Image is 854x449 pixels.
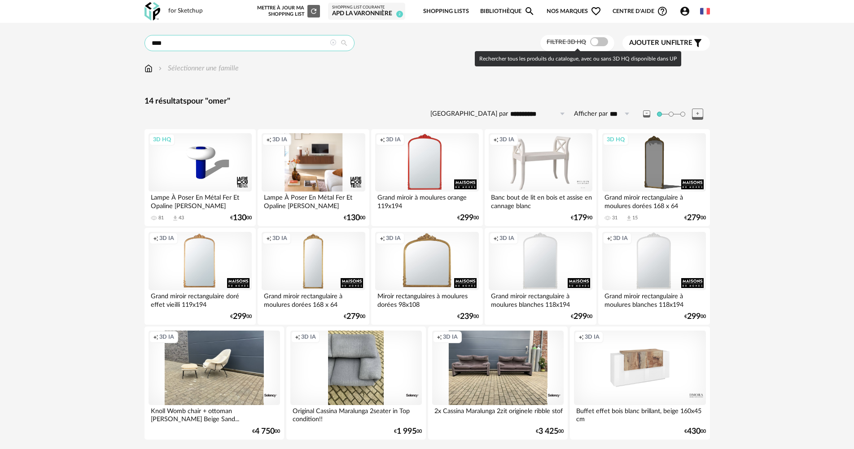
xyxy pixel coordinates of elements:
[493,235,499,242] span: Creation icon
[607,235,612,242] span: Creation icon
[622,35,710,51] button: Ajouter unfiltre Filter icon
[547,1,601,22] span: Nos marques
[295,333,300,340] span: Creation icon
[574,110,608,118] label: Afficher par
[266,235,272,242] span: Creation icon
[493,136,499,143] span: Creation icon
[233,314,246,320] span: 299
[386,136,401,143] span: 3D IA
[168,7,203,15] div: for Sketchup
[371,129,482,226] a: Creation icon 3D IA Grand miroir à moulures orange 119x194 €29900
[687,215,701,221] span: 279
[396,11,403,17] span: 2
[598,228,709,325] a: Creation icon 3D IA Grand miroir rectangulaire à moulures blanches 118x194 €29900
[157,63,164,74] img: svg+xml;base64,PHN2ZyB3aWR0aD0iMTYiIGhlaWdodD0iMTYiIHZpZXdCb3g9IjAgMCAxNiAxNiIgZmlsbD0ibm9uZSIgeG...
[158,215,164,221] div: 81
[489,290,592,308] div: Grand miroir rectangulaire à moulures blanches 118x194
[499,136,514,143] span: 3D IA
[480,1,535,22] a: BibliothèqueMagnify icon
[145,129,256,226] a: 3D HQ Lampe À Poser En Métal Fer Et Opaline [PERSON_NAME] 81 Download icon 43 €13000
[394,428,422,435] div: € 00
[571,215,592,221] div: € 90
[153,333,158,340] span: Creation icon
[437,333,442,340] span: Creation icon
[684,215,706,221] div: € 00
[570,327,710,439] a: Creation icon 3D IA Buffet effet bois blanc brillant, beige 160x45 cm €43000
[286,327,426,439] a: Creation icon 3D IA Original Cassina Maralunga 2seater in Top condition!! €1 99500
[499,235,514,242] span: 3D IA
[430,110,508,118] label: [GEOGRAPHIC_DATA] par
[149,192,252,209] div: Lampe À Poser En Métal Fer Et Opaline [PERSON_NAME]
[230,314,252,320] div: € 00
[692,38,703,48] span: Filter icon
[602,290,705,308] div: Grand miroir rectangulaire à moulures blanches 118x194
[332,5,401,10] div: Shopping List courante
[157,63,239,74] div: Sélectionner une famille
[684,428,706,435] div: € 00
[371,228,482,325] a: Creation icon 3D IA Miroir rectangulaires à moulures dorées 98x108 €23900
[159,235,174,242] span: 3D IA
[432,405,564,423] div: 2x Cassina Maralunga 2zit originele ribble stof
[187,97,230,105] span: pour "omer"
[457,314,479,320] div: € 00
[598,129,709,226] a: 3D HQ Grand miroir rectangulaire à moulures dorées 168 x 64 31 Download icon 15 €27900
[613,6,668,17] span: Centre d'aideHelp Circle Outline icon
[332,5,401,18] a: Shopping List courante APD La Varonnière 2
[443,333,458,340] span: 3D IA
[574,215,587,221] span: 179
[571,314,592,320] div: € 00
[149,405,280,423] div: Knoll Womb chair + ottoman [PERSON_NAME] Beige Sand...
[632,215,638,221] div: 15
[380,235,385,242] span: Creation icon
[310,9,318,13] span: Refresh icon
[258,228,369,325] a: Creation icon 3D IA Grand miroir rectangulaire à moulures dorées 168 x 64 €27900
[700,6,710,16] img: fr
[626,215,632,222] span: Download icon
[460,215,473,221] span: 299
[179,215,184,221] div: 43
[578,333,584,340] span: Creation icon
[344,215,365,221] div: € 00
[255,5,320,17] div: Mettre à jour ma Shopping List
[687,314,701,320] span: 299
[457,215,479,221] div: € 00
[684,314,706,320] div: € 00
[629,39,671,46] span: Ajouter un
[255,428,275,435] span: 4 750
[591,6,601,17] span: Heart Outline icon
[344,314,365,320] div: € 00
[272,136,287,143] span: 3D IA
[346,314,360,320] span: 279
[574,405,706,423] div: Buffet effet bois blanc brillant, beige 160x45 cm
[679,6,694,17] span: Account Circle icon
[145,327,285,439] a: Creation icon 3D IA Knoll Womb chair + ottoman [PERSON_NAME] Beige Sand... €4 75000
[172,215,179,222] span: Download icon
[679,6,690,17] span: Account Circle icon
[428,327,568,439] a: Creation icon 3D IA 2x Cassina Maralunga 2zit originele ribble stof €3 42500
[145,228,256,325] a: Creation icon 3D IA Grand miroir rectangulaire doré effet vieilli 119x194 €29900
[346,215,360,221] span: 130
[149,290,252,308] div: Grand miroir rectangulaire doré effet vieilli 119x194
[149,134,175,145] div: 3D HQ
[145,96,710,107] div: 14 résultats
[262,290,365,308] div: Grand miroir rectangulaire à moulures dorées 168 x 64
[375,290,478,308] div: Miroir rectangulaires à moulures dorées 98x108
[252,428,280,435] div: € 00
[485,129,596,226] a: Creation icon 3D IA Banc bout de lit en bois et assise en cannage blanc €17990
[159,333,174,340] span: 3D IA
[524,6,535,17] span: Magnify icon
[585,333,600,340] span: 3D IA
[332,10,401,18] div: APD La Varonnière
[536,428,564,435] div: € 00
[380,136,385,143] span: Creation icon
[375,192,478,209] div: Grand miroir à moulures orange 119x194
[262,192,365,209] div: Lampe À Poser En Métal Fer Et Opaline [PERSON_NAME]
[475,51,681,66] div: Rechercher tous les produits du catalogue, avec ou sans 3D HQ disponible dans UP
[233,215,246,221] span: 130
[258,129,369,226] a: Creation icon 3D IA Lampe À Poser En Métal Fer Et Opaline [PERSON_NAME] €13000
[145,2,160,21] img: OXP
[153,235,158,242] span: Creation icon
[423,1,469,22] a: Shopping Lists
[603,134,629,145] div: 3D HQ
[539,428,558,435] span: 3 425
